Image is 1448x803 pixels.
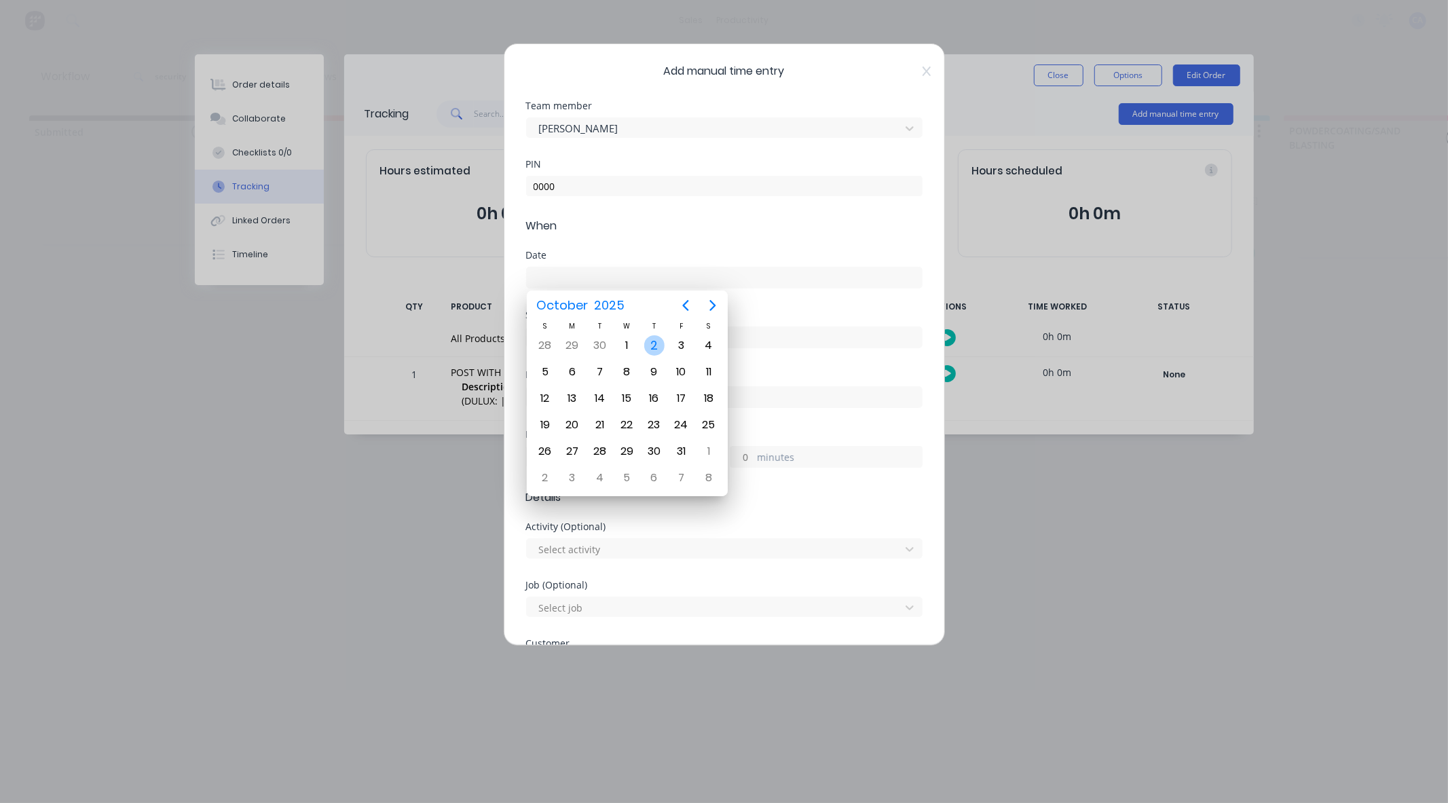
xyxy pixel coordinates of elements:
[562,362,582,382] div: Monday, October 6, 2025
[562,468,582,488] div: Monday, November 3, 2025
[616,415,637,435] div: Wednesday, October 22, 2025
[526,176,923,196] input: Enter PIN
[562,441,582,462] div: Monday, October 27, 2025
[526,250,923,260] div: Date
[562,335,582,356] div: Monday, September 29, 2025
[671,362,692,382] div: Friday, October 10, 2025
[586,320,613,332] div: T
[671,415,692,435] div: Friday, October 24, 2025
[671,388,692,409] div: Friday, October 17, 2025
[526,370,923,379] div: Finish time
[591,293,628,318] span: 2025
[535,362,555,382] div: Sunday, October 5, 2025
[532,320,559,332] div: S
[589,468,610,488] div: Tuesday, November 4, 2025
[671,335,692,356] div: Friday, October 3, 2025
[526,310,923,320] div: Start time
[644,335,665,356] div: Today, Thursday, October 2, 2025
[526,430,923,439] div: Hours worked
[589,441,610,462] div: Tuesday, October 28, 2025
[671,468,692,488] div: Friday, November 7, 2025
[695,320,722,332] div: S
[526,160,923,169] div: PIN
[699,335,719,356] div: Saturday, October 4, 2025
[589,362,610,382] div: Tuesday, October 7, 2025
[730,447,754,467] input: 0
[589,335,610,356] div: Tuesday, September 30, 2025
[640,320,667,332] div: T
[616,335,637,356] div: Wednesday, October 1, 2025
[616,362,637,382] div: Wednesday, October 8, 2025
[758,450,922,467] label: minutes
[616,388,637,409] div: Wednesday, October 15, 2025
[644,388,665,409] div: Thursday, October 16, 2025
[535,468,555,488] div: Sunday, November 2, 2025
[699,388,719,409] div: Saturday, October 18, 2025
[671,441,692,462] div: Friday, October 31, 2025
[535,415,555,435] div: Sunday, October 19, 2025
[526,63,923,79] span: Add manual time entry
[526,639,923,648] div: Customer
[528,293,633,318] button: October2025
[644,415,665,435] div: Thursday, October 23, 2025
[644,468,665,488] div: Thursday, November 6, 2025
[613,320,640,332] div: W
[526,580,923,590] div: Job (Optional)
[699,415,719,435] div: Saturday, October 25, 2025
[589,388,610,409] div: Tuesday, October 14, 2025
[699,441,719,462] div: Saturday, November 1, 2025
[589,415,610,435] div: Tuesday, October 21, 2025
[526,489,923,506] span: Details
[535,388,555,409] div: Sunday, October 12, 2025
[699,362,719,382] div: Saturday, October 11, 2025
[644,441,665,462] div: Thursday, October 30, 2025
[526,522,923,531] div: Activity (Optional)
[644,362,665,382] div: Thursday, October 9, 2025
[535,441,555,462] div: Sunday, October 26, 2025
[699,292,726,319] button: Next page
[534,293,591,318] span: October
[535,335,555,356] div: Sunday, September 28, 2025
[526,218,923,234] span: When
[616,441,637,462] div: Wednesday, October 29, 2025
[668,320,695,332] div: F
[699,468,719,488] div: Saturday, November 8, 2025
[672,292,699,319] button: Previous page
[562,415,582,435] div: Monday, October 20, 2025
[616,468,637,488] div: Wednesday, November 5, 2025
[559,320,586,332] div: M
[562,388,582,409] div: Monday, October 13, 2025
[526,101,923,111] div: Team member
